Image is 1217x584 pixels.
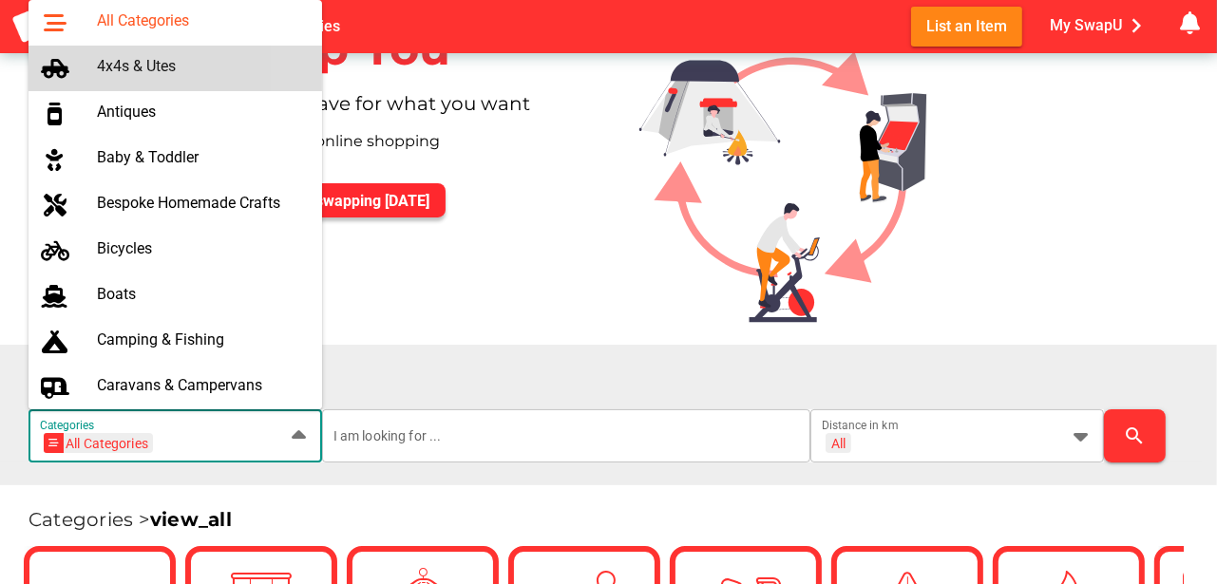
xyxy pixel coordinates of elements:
[97,11,307,29] div: All Categories
[97,57,307,75] div: 4x4s & Utes
[49,433,148,453] div: All Categories
[911,7,1022,46] button: List an Item
[97,103,307,121] div: Antiques
[926,13,1007,39] span: List an Item
[1045,7,1154,44] button: My SwapU
[97,239,307,257] div: Bicycles
[11,9,106,45] img: aSD8y5uGLpzPJLYTcYcjNu3laj1c05W5KWf0Ds+Za8uybjssssuu+yyyy677LKX2n+PWMSDJ9a87AAAAABJRU5ErkJggg==
[97,148,307,166] div: Baby & Toddler
[333,409,800,462] input: I am looking for ...
[1124,424,1147,447] i: search
[97,194,307,212] div: Bespoke Homemade Crafts
[1122,11,1150,40] i: chevron_right
[97,376,307,394] div: Caravans & Campervans
[97,285,307,303] div: Boats
[29,367,1202,395] h1: Find a Swap
[29,508,232,531] span: Categories >
[1050,11,1150,40] span: My SwapU
[138,130,609,168] div: Swapping is the new online shopping
[138,92,609,130] div: Swap what you have for what you want
[150,508,232,531] a: view_all
[831,435,846,452] div: All
[97,330,307,349] div: Camping & Fishing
